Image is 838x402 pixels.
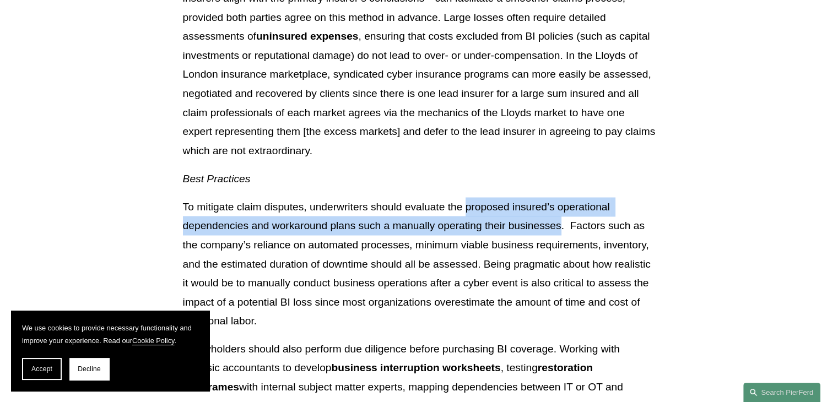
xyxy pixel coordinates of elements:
p: To mitigate claim disputes, underwriters should evaluate the proposed insured’s operational depen... [183,197,656,330]
strong: business interruption worksheets [331,361,500,373]
strong: restoration timeframes [183,361,596,392]
strong: uninsured expenses [256,30,359,42]
p: We use cookies to provide necessary functionality and improve your experience. Read our . [22,322,198,347]
button: Decline [69,358,109,380]
section: Cookie banner [11,311,209,391]
em: Best Practices [183,172,251,184]
a: Cookie Policy [132,336,175,345]
span: Accept [31,365,52,373]
span: Decline [78,365,101,373]
a: Search this site [743,383,820,402]
button: Accept [22,358,62,380]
